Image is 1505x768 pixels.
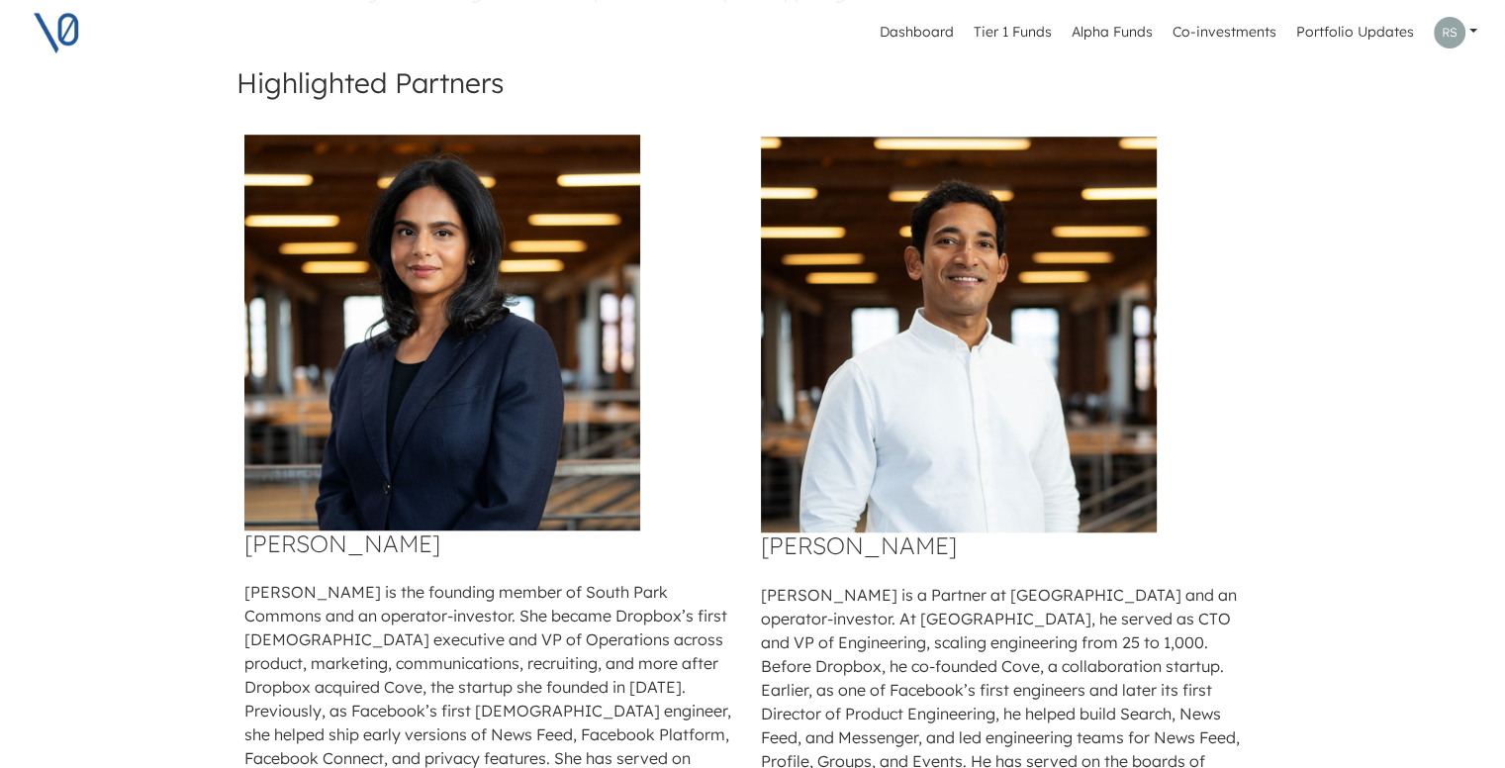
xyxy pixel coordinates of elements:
img: Profile [1434,17,1465,48]
a: Alpha Funds [1064,14,1161,51]
h4: [PERSON_NAME] [244,530,745,556]
img: V0 logo [32,8,81,57]
h3: Highlighted Partners [236,68,1270,99]
a: Tier 1 Funds [966,14,1060,51]
a: Co-investments [1165,14,1284,51]
img: Ruchi-Sanghvi.jpeg [244,135,640,530]
a: Portfolio Updates [1288,14,1422,51]
a: Dashboard [872,14,962,51]
h4: [PERSON_NAME] [761,532,1262,558]
img: Aditya-Agarwal.jpg [761,137,1157,532]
